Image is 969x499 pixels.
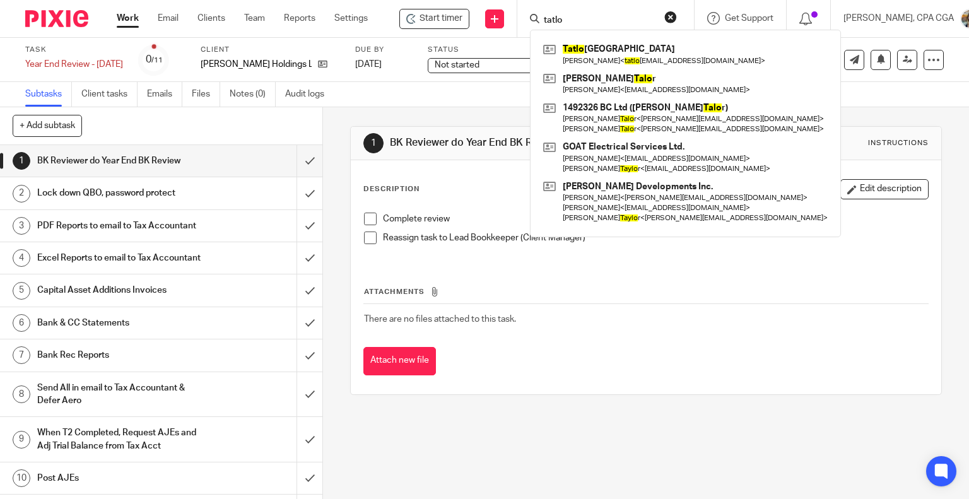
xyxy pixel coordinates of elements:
[151,57,163,64] small: /11
[383,213,929,225] p: Complete review
[37,423,202,455] h1: When T2 Completed, Request AJEs and Adj Trial Balance from Tax Acct
[334,12,368,25] a: Settings
[13,469,30,487] div: 10
[13,431,30,449] div: 9
[284,12,315,25] a: Reports
[364,315,516,324] span: There are no files attached to this task.
[355,45,412,55] label: Due by
[25,58,123,71] div: Year End Review - May 2025
[13,249,30,267] div: 4
[543,15,656,26] input: Search
[37,151,202,170] h1: BK Reviewer do Year End BK Review
[81,82,138,107] a: Client tasks
[25,45,123,55] label: Task
[364,288,425,295] span: Attachments
[664,11,677,23] button: Clear
[355,60,382,69] span: [DATE]
[383,232,929,244] p: Reassign task to Lead Bookkeeper (Client Manager)
[399,9,469,29] div: Stanhope-Wedgwood Holdings Ltd. - Year End Review - May 2025
[146,52,163,67] div: 0
[435,61,479,69] span: Not started
[363,347,436,375] button: Attach new file
[37,469,202,488] h1: Post AJEs
[37,379,202,411] h1: Send All in email to Tax Accountant & Defer Aero
[158,12,179,25] a: Email
[725,14,773,23] span: Get Support
[230,82,276,107] a: Notes (0)
[25,10,88,27] img: Pixie
[197,12,225,25] a: Clients
[201,45,339,55] label: Client
[25,58,123,71] div: Year End Review - [DATE]
[363,133,384,153] div: 1
[13,217,30,235] div: 3
[840,179,929,199] button: Edit description
[428,45,554,55] label: Status
[13,152,30,170] div: 1
[37,184,202,203] h1: Lock down QBO, password protect
[25,82,72,107] a: Subtasks
[285,82,334,107] a: Audit logs
[37,249,202,267] h1: Excel Reports to email to Tax Accountant
[13,282,30,300] div: 5
[868,138,929,148] div: Instructions
[13,385,30,403] div: 8
[420,12,462,25] span: Start timer
[244,12,265,25] a: Team
[147,82,182,107] a: Emails
[363,184,420,194] p: Description
[13,115,82,136] button: + Add subtask
[192,82,220,107] a: Files
[13,314,30,332] div: 6
[201,58,312,71] p: [PERSON_NAME] Holdings Ltd.
[390,136,672,150] h1: BK Reviewer do Year End BK Review
[117,12,139,25] a: Work
[37,281,202,300] h1: Capital Asset Additions Invoices
[13,346,30,364] div: 7
[37,346,202,365] h1: Bank Rec Reports
[843,12,954,25] p: [PERSON_NAME], CPA CGA
[37,314,202,332] h1: Bank & CC Statements
[37,216,202,235] h1: PDF Reports to email to Tax Accountant
[13,185,30,203] div: 2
